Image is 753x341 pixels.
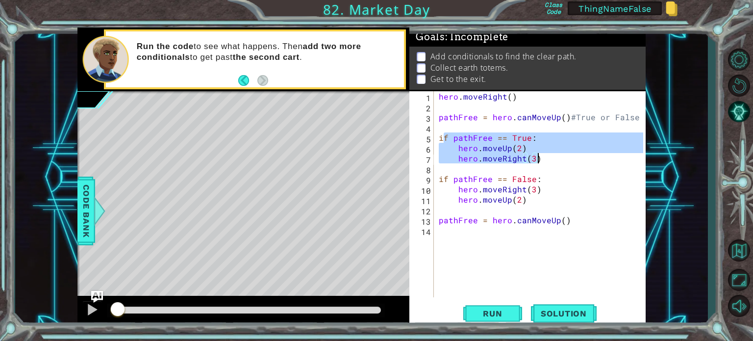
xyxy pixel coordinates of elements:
[91,291,103,303] button: Ask AI
[78,181,94,240] span: Code Bank
[430,74,486,84] p: Get to the exit.
[82,301,102,321] button: Ctrl + P: Pause
[411,103,434,113] div: 2
[725,235,753,267] a: Back to Map
[416,31,508,43] span: Goals
[725,294,753,317] button: Mute
[725,48,753,71] button: Level Options
[233,52,300,62] strong: the second cart
[725,100,753,123] button: AI Hint
[411,227,434,237] div: 14
[531,309,597,318] span: Solution
[411,216,434,227] div: 13
[531,302,597,325] button: Solution
[725,74,753,97] button: Restart Level
[411,196,434,206] div: 11
[445,31,508,43] span: : Incomplete
[411,144,434,155] div: 6
[411,185,434,196] div: 10
[411,206,434,216] div: 12
[238,75,257,86] button: Back
[411,175,434,185] div: 9
[543,1,564,15] label: Class Code
[411,124,434,134] div: 4
[430,51,577,62] p: Add conditionals to find the clear path.
[725,236,753,264] button: Back to Map
[725,268,753,291] button: Maximize Browser
[411,155,434,165] div: 7
[411,165,434,175] div: 8
[430,62,508,73] p: Collect earth totems.
[137,42,194,51] strong: Run the code
[137,41,398,63] p: to see what happens. Then to get past .
[473,309,512,318] span: Run
[411,93,434,103] div: 1
[257,75,268,86] button: Next
[411,134,434,144] div: 5
[666,1,678,16] img: Copy class code
[463,302,522,325] button: Shift+Enter: Run current code.
[411,113,434,124] div: 3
